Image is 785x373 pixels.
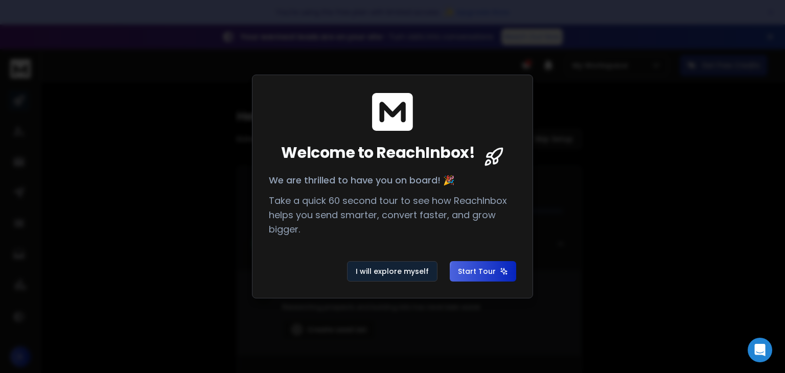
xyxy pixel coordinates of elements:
p: We are thrilled to have you on board! 🎉 [269,173,516,188]
p: Take a quick 60 second tour to see how ReachInbox helps you send smarter, convert faster, and gro... [269,194,516,237]
button: Start Tour [450,261,516,282]
span: Start Tour [458,266,508,276]
span: Welcome to ReachInbox! [281,144,475,162]
button: I will explore myself [347,261,437,282]
div: Open Intercom Messenger [748,338,772,362]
